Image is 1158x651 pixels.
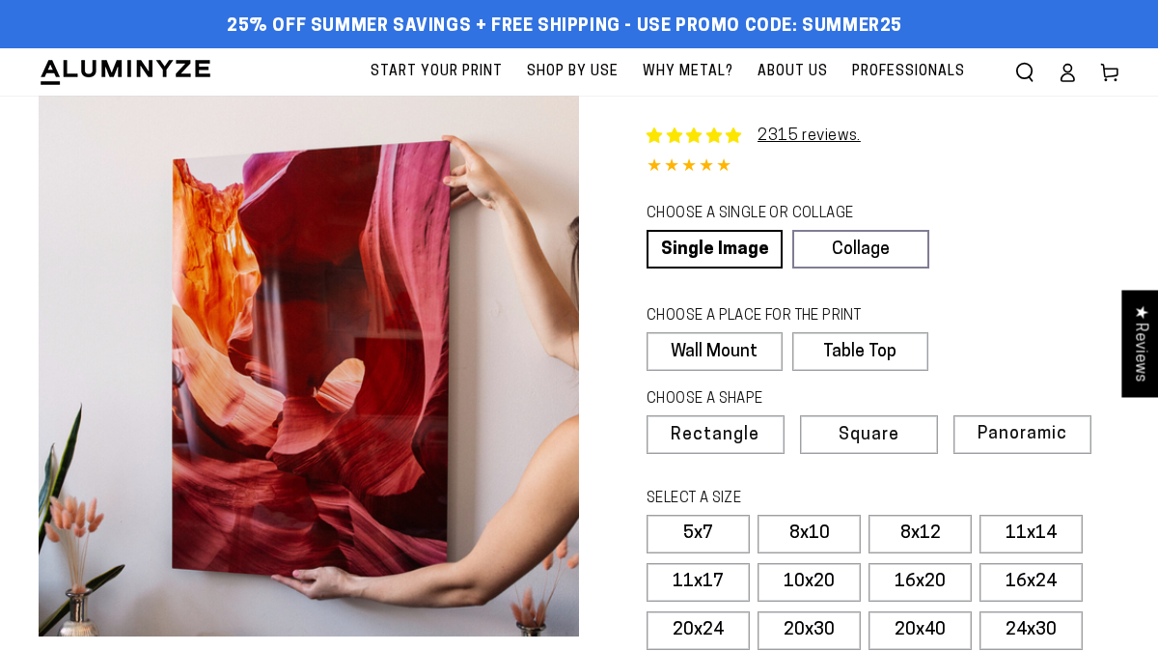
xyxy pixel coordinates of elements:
span: 25% off Summer Savings + Free Shipping - Use Promo Code: SUMMER25 [227,16,902,38]
legend: SELECT A SIZE [647,489,923,510]
img: Aluminyze [39,58,212,87]
label: 8x12 [868,515,972,553]
a: 2315 reviews. [647,125,861,148]
span: Why Metal? [643,60,733,84]
span: Square [839,427,899,444]
span: Panoramic [978,425,1067,443]
summary: Search our site [1004,51,1046,94]
a: About Us [748,48,838,96]
label: 5x7 [647,515,750,553]
label: 20x40 [868,611,972,650]
legend: CHOOSE A SHAPE [647,389,913,410]
span: Rectangle [671,427,759,444]
a: Collage [792,230,928,269]
span: About Us [758,60,828,84]
span: Shop By Use [527,60,619,84]
a: Shop By Use [517,48,628,96]
label: 11x14 [979,515,1083,553]
a: 2315 reviews. [758,128,861,144]
label: Wall Mount [647,332,783,371]
a: Professionals [842,48,975,96]
label: 24x30 [979,611,1083,650]
label: 20x24 [647,611,750,650]
label: 11x17 [647,563,750,602]
label: 20x30 [758,611,861,650]
legend: CHOOSE A PLACE FOR THE PRINT [647,306,910,327]
a: Why Metal? [633,48,743,96]
div: 4.85 out of 5.0 stars [647,154,1119,182]
label: Table Top [792,332,928,371]
a: Start Your Print [361,48,512,96]
legend: CHOOSE A SINGLE OR COLLAGE [647,204,911,225]
label: 10x20 [758,563,861,602]
span: Start Your Print [371,60,503,84]
span: Professionals [852,60,965,84]
div: Click to open Judge.me floating reviews tab [1121,290,1158,397]
label: 16x24 [979,563,1083,602]
label: 16x20 [868,563,972,602]
label: 8x10 [758,515,861,553]
a: Single Image [647,230,783,269]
